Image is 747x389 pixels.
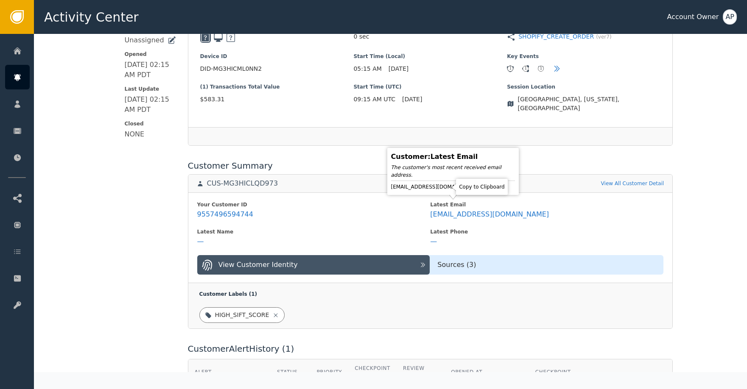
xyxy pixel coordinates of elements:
[188,159,673,172] div: Customer Summary
[667,12,719,22] div: Account Owner
[445,359,529,385] th: Opened At
[458,181,505,193] div: Copy to Clipboard
[723,9,737,25] button: AP
[601,180,664,187] a: View All Customer Detail
[430,201,663,208] div: Latest Email
[271,359,310,385] th: Status
[197,228,431,236] div: Latest Name
[353,53,507,60] span: Start Time (Local)
[353,64,381,73] span: 05:15 AM
[197,201,431,208] div: Your Customer ID
[125,50,176,58] span: Opened
[353,83,507,91] span: Start Time (UTC)
[430,228,663,236] div: Latest Phone
[430,260,663,270] div: Sources ( 3 )
[397,359,445,385] th: Review Resolution
[200,95,354,104] span: $583.31
[389,64,408,73] span: [DATE]
[125,120,176,128] span: Closed
[507,53,660,60] span: Key Events
[200,83,354,91] span: (1) Transactions Total Value
[125,94,176,115] div: [DATE] 02:15 AM PDT
[596,33,611,41] span: (ver 7 )
[430,210,549,219] div: [EMAIL_ADDRESS][DOMAIN_NAME]
[188,359,271,385] th: Alert
[353,95,395,104] span: 09:15 AM UTC
[391,183,515,191] div: [EMAIL_ADDRESS][DOMAIN_NAME]
[44,8,139,27] span: Activity Center
[348,359,397,385] th: Checkpoint Resolution
[200,53,354,60] span: Device ID
[391,164,515,179] div: The customer's most recent received email address.
[125,129,145,139] div: NONE
[523,66,529,72] div: 1
[207,179,278,188] div: CUS-MG3HICLQD973
[402,95,422,104] span: [DATE]
[200,64,354,73] span: DID-MG3HICML0NN2
[197,237,204,246] div: —
[518,95,660,113] span: [GEOGRAPHIC_DATA], [US_STATE], [GEOGRAPHIC_DATA]
[215,311,269,320] div: HIGH_SIFT_SCORE
[197,255,430,275] button: View Customer Identity
[125,85,176,93] span: Last Update
[125,60,176,80] div: [DATE] 02:15 AM PDT
[529,359,625,385] th: Checkpoint
[507,66,513,72] div: 1
[188,342,673,355] div: Customer Alert History ( 1 )
[125,35,164,45] div: Unassigned
[199,291,257,297] span: Customer Labels ( 1 )
[391,152,515,162] div: Customer : Latest Email
[218,260,298,270] div: View Customer Identity
[538,66,544,72] div: 1
[507,83,660,91] span: Session Location
[310,359,348,385] th: Priority
[518,32,594,41] a: SHOPIFY_CREATE_ORDER
[430,237,437,246] div: —
[353,32,369,41] span: 0 sec
[197,210,253,219] div: 9557496594744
